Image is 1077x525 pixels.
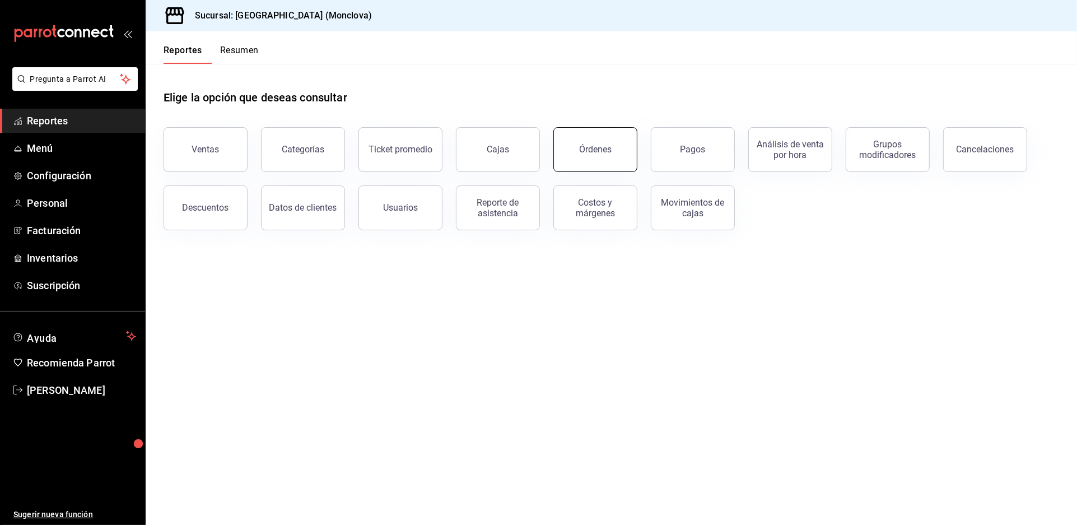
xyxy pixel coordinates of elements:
[463,197,533,219] div: Reporte de asistencia
[164,45,202,64] button: Reportes
[383,202,418,213] div: Usuarios
[680,144,706,155] div: Pagos
[358,127,442,172] button: Ticket promedio
[261,127,345,172] button: Categorías
[8,81,138,93] a: Pregunta a Parrot AI
[220,45,259,64] button: Resumen
[261,185,345,230] button: Datos de clientes
[27,355,136,370] span: Recomienda Parrot
[748,127,832,172] button: Análisis de venta por hora
[658,197,728,219] div: Movimientos de cajas
[269,202,337,213] div: Datos de clientes
[27,278,136,293] span: Suscripción
[553,185,637,230] button: Costos y márgenes
[27,329,122,343] span: Ayuda
[12,67,138,91] button: Pregunta a Parrot AI
[846,127,930,172] button: Grupos modificadores
[192,144,220,155] div: Ventas
[27,223,136,238] span: Facturación
[358,185,442,230] button: Usuarios
[164,89,347,106] h1: Elige la opción que deseas consultar
[27,383,136,398] span: [PERSON_NAME]
[123,29,132,38] button: open_drawer_menu
[487,143,510,156] div: Cajas
[164,45,259,64] div: navigation tabs
[456,127,540,172] a: Cajas
[456,185,540,230] button: Reporte de asistencia
[943,127,1027,172] button: Cancelaciones
[27,168,136,183] span: Configuración
[651,185,735,230] button: Movimientos de cajas
[164,185,248,230] button: Descuentos
[561,197,630,219] div: Costos y márgenes
[651,127,735,172] button: Pagos
[369,144,432,155] div: Ticket promedio
[579,144,612,155] div: Órdenes
[27,250,136,266] span: Inventarios
[27,141,136,156] span: Menú
[553,127,637,172] button: Órdenes
[30,73,120,85] span: Pregunta a Parrot AI
[957,144,1014,155] div: Cancelaciones
[183,202,229,213] div: Descuentos
[13,509,136,521] span: Sugerir nueva función
[853,139,922,160] div: Grupos modificadores
[186,9,372,22] h3: Sucursal: [GEOGRAPHIC_DATA] (Monclova)
[282,144,324,155] div: Categorías
[756,139,825,160] div: Análisis de venta por hora
[27,113,136,128] span: Reportes
[27,196,136,211] span: Personal
[164,127,248,172] button: Ventas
